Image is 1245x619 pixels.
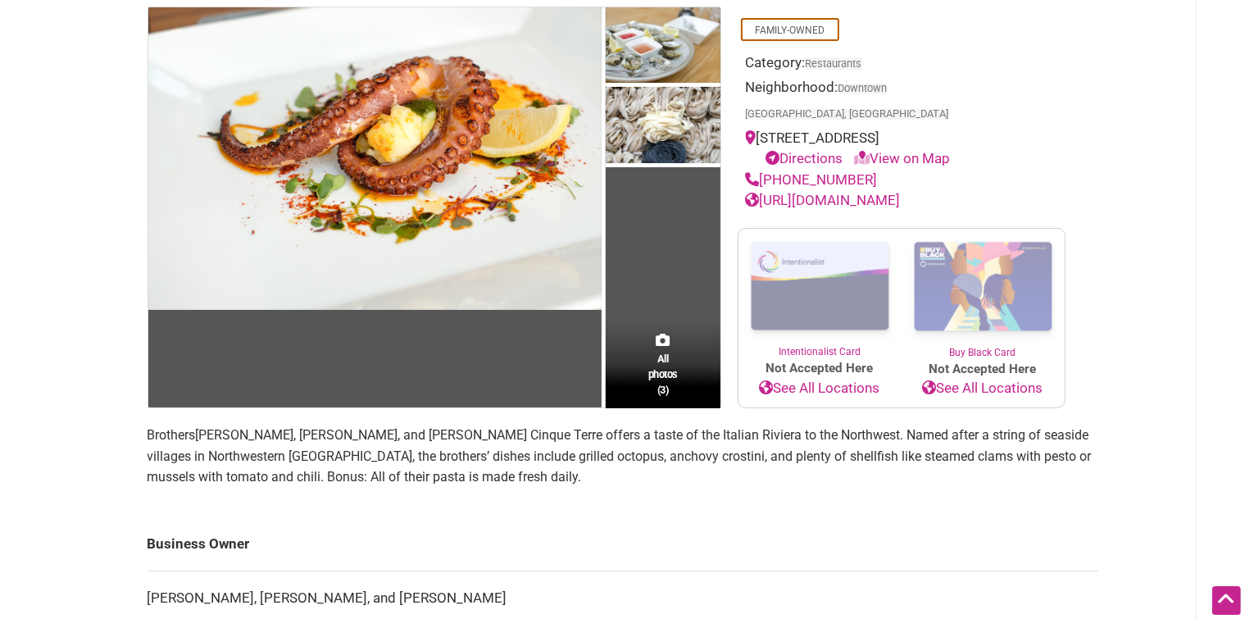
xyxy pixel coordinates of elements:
a: Intentionalist Card [738,229,902,359]
a: View on Map [855,150,951,166]
a: [URL][DOMAIN_NAME] [746,192,901,208]
a: Buy Black Card [902,229,1065,360]
td: Business Owner [148,517,1098,571]
a: Directions [766,150,843,166]
a: See All Locations [738,378,902,399]
span: [PERSON_NAME], [PERSON_NAME], and [PERSON_NAME] Cinque Terre offers a taste of the Italian Rivier... [148,427,1092,485]
span: All photos (3) [648,351,678,398]
div: Scroll Back to Top [1212,586,1241,615]
div: Category: [746,52,1057,78]
a: See All Locations [902,378,1065,399]
a: Restaurants [806,57,862,70]
a: Family-Owned [755,25,825,36]
p: Brothers [148,425,1098,488]
img: Intentionalist Card [738,229,902,344]
img: Buy Black Card [902,229,1065,345]
span: Not Accepted Here [738,359,902,378]
a: [PHONE_NUMBER] [746,171,878,188]
span: Not Accepted Here [902,360,1065,379]
span: Downtown [838,84,888,94]
span: [GEOGRAPHIC_DATA], [GEOGRAPHIC_DATA] [746,109,949,120]
div: Neighborhood: [746,77,1057,128]
div: [STREET_ADDRESS] [746,128,1057,170]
